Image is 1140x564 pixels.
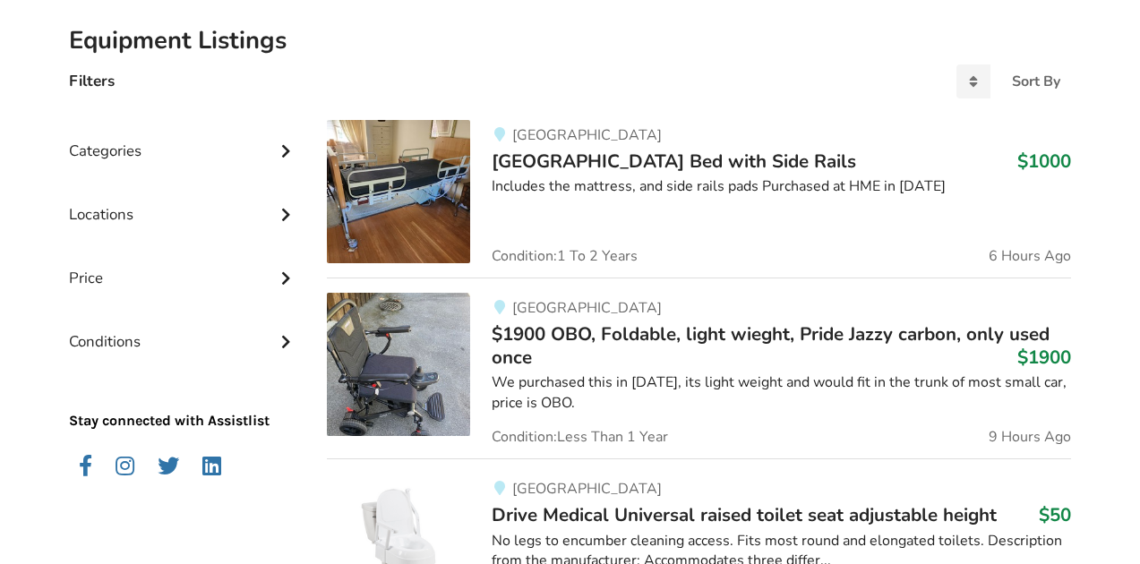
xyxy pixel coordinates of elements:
h3: $1900 [1017,346,1071,369]
span: Condition: Less Than 1 Year [492,430,668,444]
span: [GEOGRAPHIC_DATA] [512,479,662,499]
p: Stay connected with Assistlist [69,361,298,432]
span: $1900 OBO, Foldable, light wieght, Pride Jazzy carbon, only used once [492,321,1050,370]
h3: $50 [1039,503,1071,526]
span: 9 Hours Ago [989,430,1071,444]
div: Locations [69,169,298,233]
h4: Filters [69,71,115,91]
span: [GEOGRAPHIC_DATA] [512,298,662,318]
h3: $1000 [1017,150,1071,173]
div: Price [69,233,298,296]
a: bedroom equipment-halsa hospital bed with side rails[GEOGRAPHIC_DATA][GEOGRAPHIC_DATA] Bed with S... [327,120,1071,278]
div: Categories [69,106,298,169]
span: [GEOGRAPHIC_DATA] [512,125,662,145]
img: bedroom equipment-halsa hospital bed with side rails [327,120,470,263]
h2: Equipment Listings [69,25,1071,56]
a: mobility-$1900 obo, foldable, light wieght, pride jazzy carbon, only used once [GEOGRAPHIC_DATA]$... [327,278,1071,459]
img: mobility-$1900 obo, foldable, light wieght, pride jazzy carbon, only used once [327,293,470,436]
div: We purchased this in [DATE], its light weight and would fit in the trunk of most small car, price... [492,372,1071,414]
span: [GEOGRAPHIC_DATA] Bed with Side Rails [492,149,856,174]
span: 6 Hours Ago [989,249,1071,263]
div: Sort By [1012,74,1060,89]
div: Conditions [69,296,298,360]
span: Drive Medical Universal raised toilet seat adjustable height [492,502,997,527]
span: Condition: 1 To 2 Years [492,249,638,263]
div: Includes the mattress, and side rails pads Purchased at HME in [DATE] [492,176,1071,197]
